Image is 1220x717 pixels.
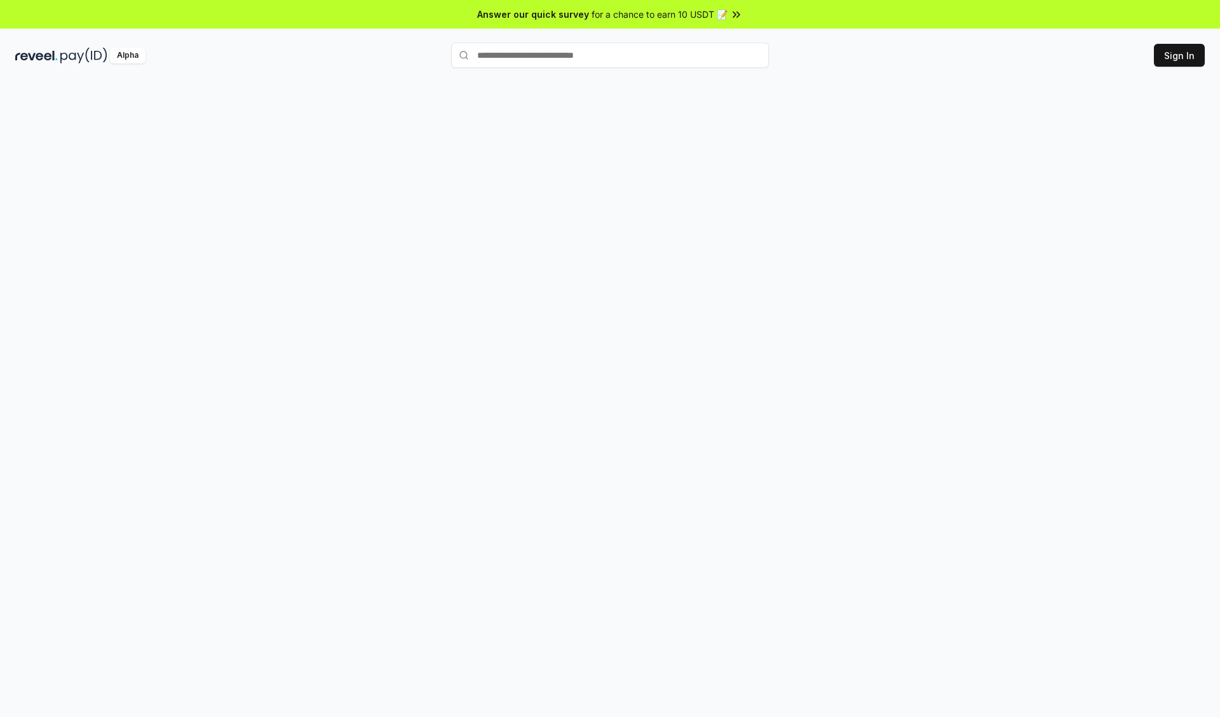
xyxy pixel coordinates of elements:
img: pay_id [60,48,107,64]
span: for a chance to earn 10 USDT 📝 [592,8,728,21]
img: reveel_dark [15,48,58,64]
div: Alpha [110,48,146,64]
span: Answer our quick survey [477,8,589,21]
button: Sign In [1154,44,1205,67]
